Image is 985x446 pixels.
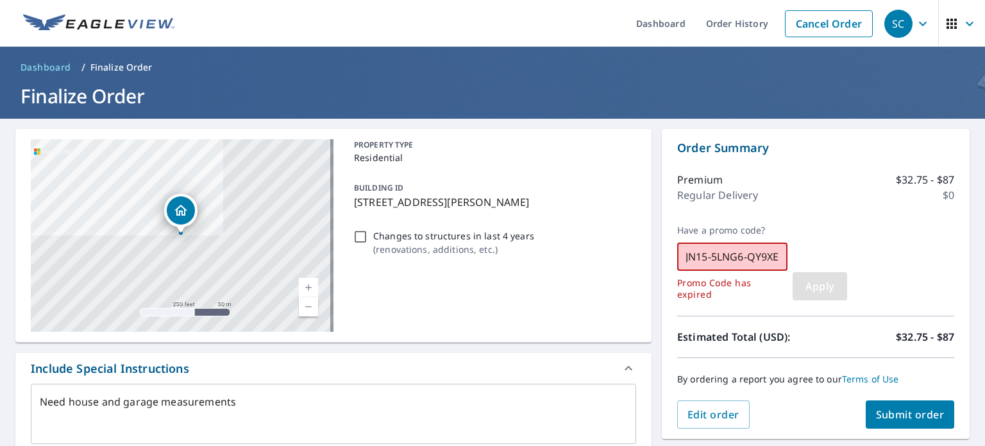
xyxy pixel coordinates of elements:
div: SC [884,10,913,38]
div: Dropped pin, building 1, Residential property, 35012 County Road 51 Eaton, CO 80615 [164,194,198,234]
label: Have a promo code? [677,225,787,236]
nav: breadcrumb [15,57,970,78]
img: EV Logo [23,14,174,33]
div: Include Special Instructions [31,360,189,377]
span: Edit order [687,407,739,422]
p: By ordering a report you agree to our [677,373,954,385]
button: Edit order [677,400,750,429]
p: Finalize Order [90,61,153,74]
p: PROPERTY TYPE [354,139,631,151]
p: Promo Code has expired [677,277,779,300]
a: Dashboard [15,57,76,78]
span: Submit order [876,407,945,422]
p: Premium [677,172,723,187]
p: $0 [943,187,954,203]
p: Changes to structures in last 4 years [373,229,534,243]
p: $32.75 - $87 [896,329,954,345]
p: Regular Delivery [677,187,758,203]
p: BUILDING ID [354,182,403,193]
div: Include Special Instructions [15,353,652,384]
p: ( renovations, additions, etc. ) [373,243,534,256]
textarea: Need house and garage measurements [40,396,627,433]
h1: Finalize Order [15,83,970,109]
span: Dashboard [21,61,71,74]
button: Apply [793,272,847,300]
p: Order Summary [677,139,954,157]
button: Submit order [866,400,955,429]
p: Estimated Total (USD): [677,329,816,345]
a: Current Level 17, Zoom In [299,278,318,297]
a: Cancel Order [785,10,873,37]
p: [STREET_ADDRESS][PERSON_NAME] [354,194,631,210]
a: Current Level 17, Zoom Out [299,297,318,316]
span: Apply [803,279,837,293]
a: Terms of Use [842,373,899,385]
p: Residential [354,151,631,164]
p: $32.75 - $87 [896,172,954,187]
li: / [81,60,85,75]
